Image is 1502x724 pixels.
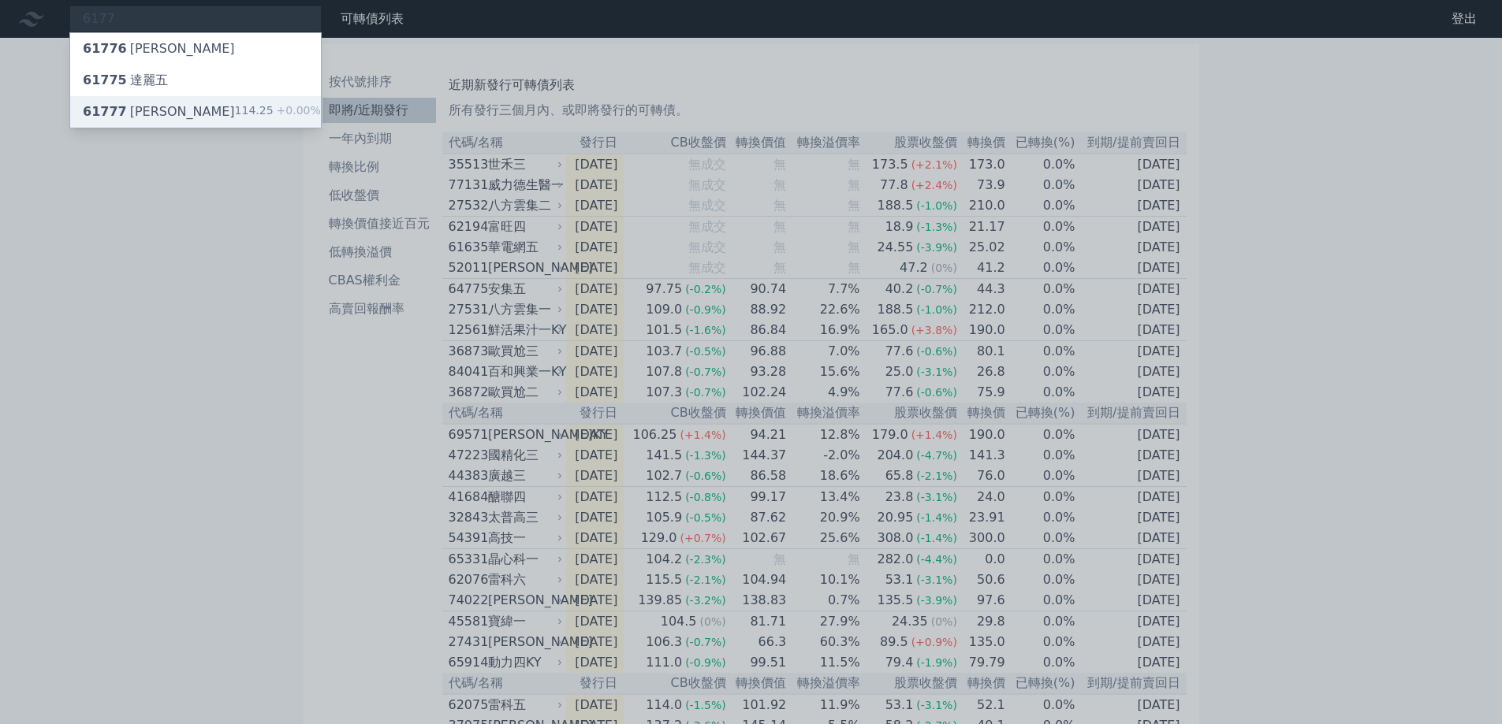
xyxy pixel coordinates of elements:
[83,39,235,58] div: [PERSON_NAME]
[274,104,321,117] span: +0.00%
[83,72,127,87] span: 61775
[83,71,168,90] div: 達麗五
[70,33,321,65] a: 61776[PERSON_NAME]
[70,65,321,96] a: 61775達麗五
[235,102,321,121] div: 114.25
[83,102,235,121] div: [PERSON_NAME]
[70,96,321,128] a: 61777[PERSON_NAME] 114.25+0.00%
[83,104,127,119] span: 61777
[83,41,127,56] span: 61776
